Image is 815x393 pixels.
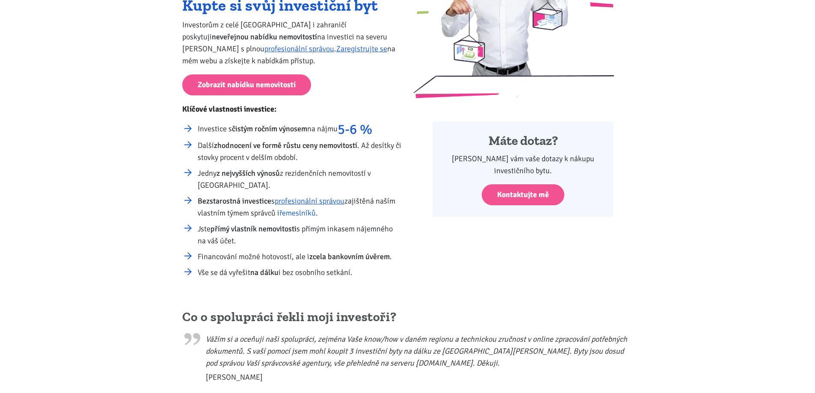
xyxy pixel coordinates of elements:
strong: zhodnocení ve formě růstu ceny nemovitostí [214,141,357,150]
span: [PERSON_NAME] [206,371,633,383]
strong: neveřejnou nabídku nemovitostí [212,32,317,41]
a: profesionální správou [275,196,344,206]
a: profesionální správou [264,44,334,53]
p: [PERSON_NAME] vám vaše dotazy k nákupu investičního bytu. [444,153,602,177]
li: Investice s na nájmu [198,123,402,136]
li: Jste s přímým inkasem nájemného na váš účet. [198,223,402,247]
strong: čistým ročním výnosem [232,124,307,133]
a: Zaregistrujte se [336,44,387,53]
strong: Bezstarostná investice [198,196,271,206]
strong: zcela bankovním úvěrem [309,252,390,261]
h2: Co o spolupráci řekli moji investoři? [182,309,633,325]
p: Investorům z celé [GEOGRAPHIC_DATA] i zahraničí poskytuji na investici na severu [PERSON_NAME] s ... [182,19,402,67]
strong: z nejvyšších výnosů [216,168,280,178]
a: Kontaktujte mě [482,184,564,205]
strong: přímý vlastník nemovitosti [210,224,296,233]
a: řemeslníků [279,208,316,218]
li: Jedny z rezidenčních nemovitostí v [GEOGRAPHIC_DATA]. [198,167,402,191]
li: s zajištěná naším vlastním týmem správců i . [198,195,402,219]
strong: na dálku [250,268,279,277]
li: Financování možné hotovostí, ale i . [198,251,402,263]
li: Další . Až desítky či stovky procent v delším období. [198,139,402,163]
li: Vše se dá vyřešit i bez osobního setkání. [198,266,402,278]
blockquote: Vážím si a oceňuji naši spolupráci, zejména Vaše know/how v daném regionu a technickou zručnost v... [182,329,633,383]
a: Zobrazit nabídku nemovitostí [182,74,311,95]
p: Klíčové vlastnosti investice: [182,103,402,115]
h4: Máte dotaz? [444,133,602,149]
strong: 5-6 % [338,121,372,138]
